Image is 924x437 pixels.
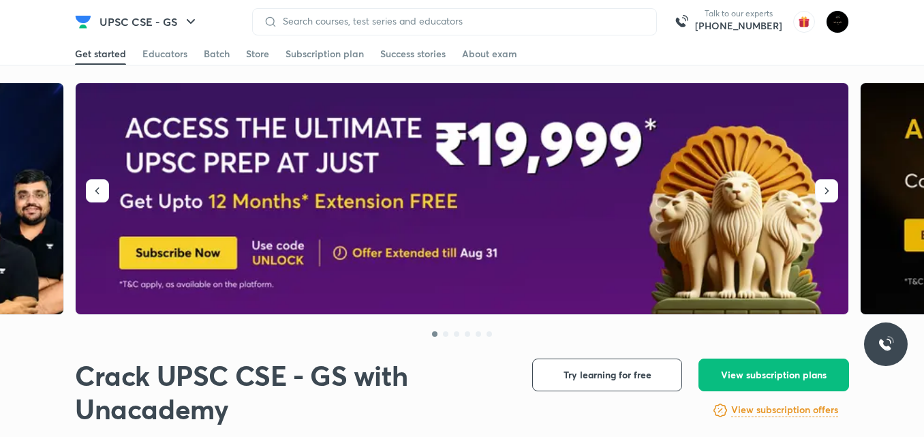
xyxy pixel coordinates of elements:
[698,359,849,391] button: View subscription plans
[878,336,894,352] img: ttu
[204,43,230,65] a: Batch
[721,368,827,382] span: View subscription plans
[532,359,682,391] button: Try learning for free
[75,43,126,65] a: Get started
[380,47,446,61] div: Success stories
[204,47,230,61] div: Batch
[75,47,126,61] div: Get started
[75,359,510,425] h1: Crack UPSC CSE - GS with Unacademy
[564,368,651,382] span: Try learning for free
[246,43,269,65] a: Store
[695,19,782,33] a: [PHONE_NUMBER]
[246,47,269,61] div: Store
[142,43,187,65] a: Educators
[380,43,446,65] a: Success stories
[731,402,838,419] a: View subscription offers
[826,10,849,33] img: karan bhuva
[695,8,782,19] p: Talk to our experts
[462,43,517,65] a: About exam
[91,8,207,35] button: UPSC CSE - GS
[286,43,364,65] a: Subscription plan
[142,47,187,61] div: Educators
[286,47,364,61] div: Subscription plan
[277,16,645,27] input: Search courses, test series and educators
[75,14,91,30] img: Company Logo
[668,8,695,35] img: call-us
[793,11,815,33] img: avatar
[462,47,517,61] div: About exam
[731,403,838,417] h6: View subscription offers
